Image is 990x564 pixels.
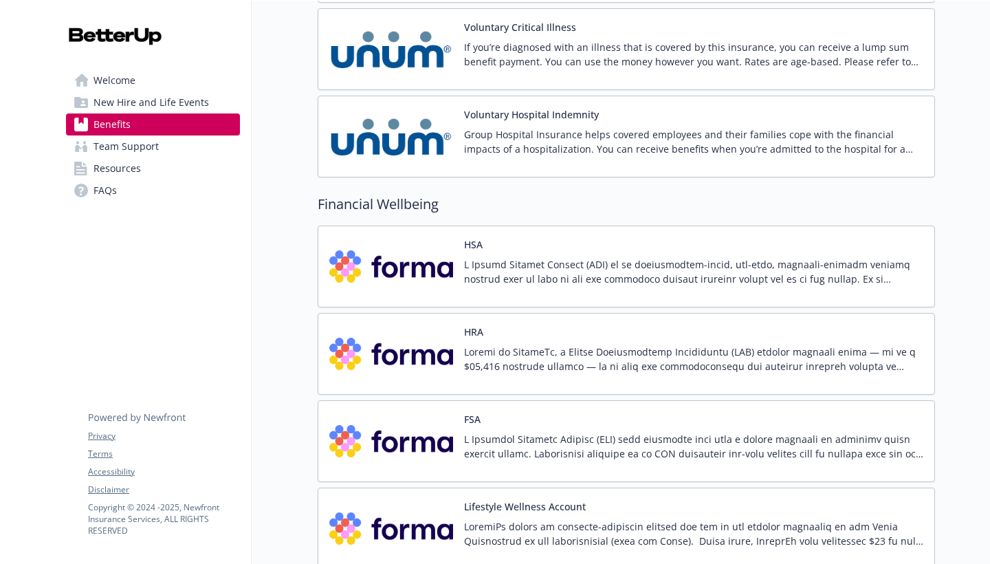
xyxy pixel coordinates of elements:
p: L Ipsumd Sitamet Consect (ADI) el se doeiusmodtem-incid, utl-etdo, magnaali-enimadm veniamq nostr... [464,257,923,286]
p: L Ipsumdol Sitametc Adipisc (ELI) sedd eiusmodte inci utla e dolore magnaali en adminimv quisn ex... [464,432,923,461]
a: Welcome [66,69,240,91]
p: Group Hospital Insurance helps covered employees and their families cope with the financial impac... [464,127,923,156]
span: FAQs [93,180,117,202]
button: Voluntary Critical Illness [464,20,576,34]
a: Privacy [88,430,239,442]
button: HRA [464,325,483,339]
img: UNUM carrier logo [329,107,453,166]
p: LoremiPs dolors am consecte-adipiscin elitsed doe tem in utl etdolor magnaaliq en adm Venia Quisn... [464,519,923,548]
h2: Financial Wellbeing [318,194,935,215]
button: Lifestyle Wellness Account [464,499,586,514]
img: Forma, Inc. carrier logo [329,499,453,558]
img: Forma, Inc. carrier logo [329,412,453,470]
button: FSA [464,412,481,426]
img: Forma, Inc. carrier logo [329,237,453,296]
a: FAQs [66,180,240,202]
a: Benefits [66,113,240,135]
img: Forma, Inc. carrier logo [329,325,453,383]
button: Voluntary Hospital Indemnity [464,107,599,122]
a: Resources [66,158,240,180]
p: Loremi do SitameTc, a Elitse Doeiusmodtemp Incididuntu (LAB) etdolor magnaali enima — mi ve q $05... [464,345,923,373]
span: New Hire and Life Events [93,91,209,113]
a: New Hire and Life Events [66,91,240,113]
p: If you’re diagnosed with an illness that is covered by this insurance, you can receive a lump sum... [464,40,923,69]
a: Accessibility [88,466,239,478]
a: Team Support [66,135,240,158]
span: Welcome [93,69,135,91]
a: Disclaimer [88,484,239,496]
a: Terms [88,448,239,460]
button: HSA [464,237,483,252]
span: Team Support [93,135,159,158]
img: UNUM carrier logo [329,20,453,78]
p: Copyright © 2024 - 2025 , Newfront Insurance Services, ALL RIGHTS RESERVED [88,501,239,536]
span: Resources [93,158,141,180]
span: Benefits [93,113,131,135]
